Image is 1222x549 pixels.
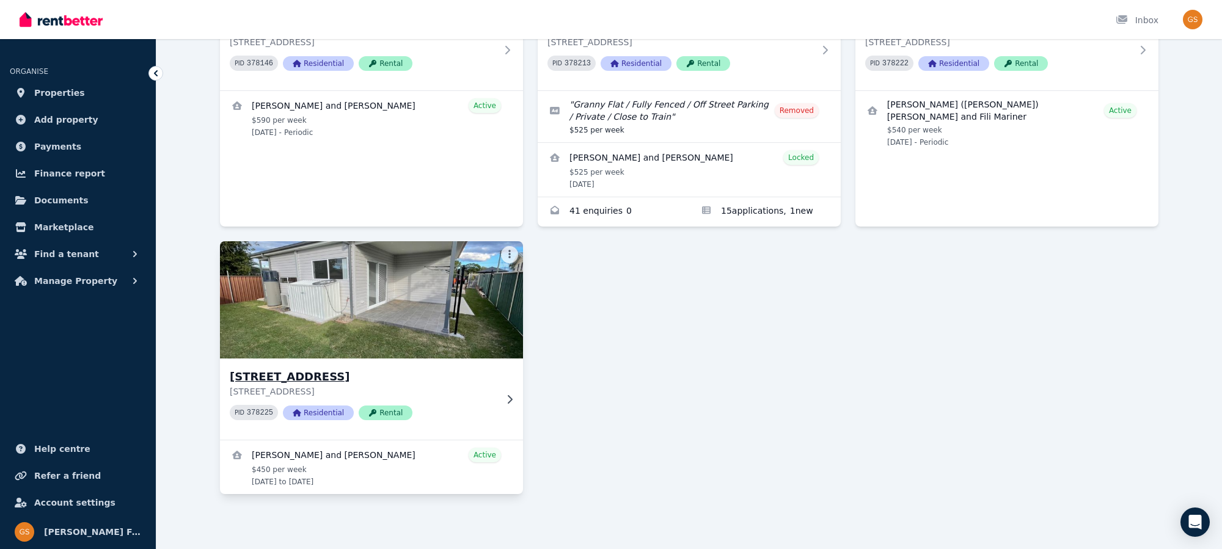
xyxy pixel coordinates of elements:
[547,36,814,48] p: [STREET_ADDRESS]
[870,60,880,67] small: PID
[10,464,146,488] a: Refer a friend
[565,59,591,68] code: 378213
[34,85,85,100] span: Properties
[865,36,1132,48] p: [STREET_ADDRESS]
[1180,507,1210,537] div: Open Intercom Messenger
[882,59,909,68] code: 378222
[34,495,115,510] span: Account settings
[10,107,146,132] a: Add property
[220,440,523,494] a: View details for Daniel and Cody De Guzman
[538,143,841,197] a: View details for Alvin Banaag and Edwin Bico
[359,56,412,71] span: Rental
[34,442,90,456] span: Help centre
[15,522,34,542] img: Stanyer Family Super Pty Ltd ATF Stanyer Family Super
[552,60,562,67] small: PID
[34,220,93,235] span: Marketplace
[230,368,496,385] h3: [STREET_ADDRESS]
[538,91,841,142] a: Edit listing: Granny Flat / Fully Fenced / Off Street Parking / Private / Close to Train
[1116,14,1158,26] div: Inbox
[10,269,146,293] button: Manage Property
[220,241,523,440] a: 43A Catalina St, North St Marys[STREET_ADDRESS][STREET_ADDRESS]PID 378225ResidentialRental
[10,437,146,461] a: Help centre
[20,10,103,29] img: RentBetter
[230,385,496,398] p: [STREET_ADDRESS]
[247,59,273,68] code: 378146
[10,81,146,105] a: Properties
[10,490,146,515] a: Account settings
[994,56,1048,71] span: Rental
[918,56,989,71] span: Residential
[359,405,412,420] span: Rental
[501,246,518,263] button: More options
[34,247,99,261] span: Find a tenant
[44,525,141,539] span: [PERSON_NAME] Family Super Pty Ltd ATF [PERSON_NAME] Family Super
[10,242,146,266] button: Find a tenant
[235,409,244,416] small: PID
[538,197,689,227] a: Enquiries for 15A Crown St, Riverstone
[230,36,496,48] p: [STREET_ADDRESS]
[689,197,841,227] a: Applications for 15A Crown St, Riverstone
[10,188,146,213] a: Documents
[34,139,81,154] span: Payments
[34,274,117,288] span: Manage Property
[10,215,146,239] a: Marketplace
[213,238,531,362] img: 43A Catalina St, North St Marys
[34,166,105,181] span: Finance report
[601,56,671,71] span: Residential
[220,91,523,145] a: View details for Lemuel and Liberty Ramos
[10,161,146,186] a: Finance report
[10,134,146,159] a: Payments
[34,112,98,127] span: Add property
[34,193,89,208] span: Documents
[34,468,101,483] span: Refer a friend
[10,67,48,76] span: ORGANISE
[1183,10,1202,29] img: Stanyer Family Super Pty Ltd ATF Stanyer Family Super
[855,91,1158,155] a: View details for Vitaliano (Victor) Pulaa and Fili Mariner
[235,60,244,67] small: PID
[676,56,730,71] span: Rental
[247,409,273,417] code: 378225
[283,405,354,420] span: Residential
[283,56,354,71] span: Residential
